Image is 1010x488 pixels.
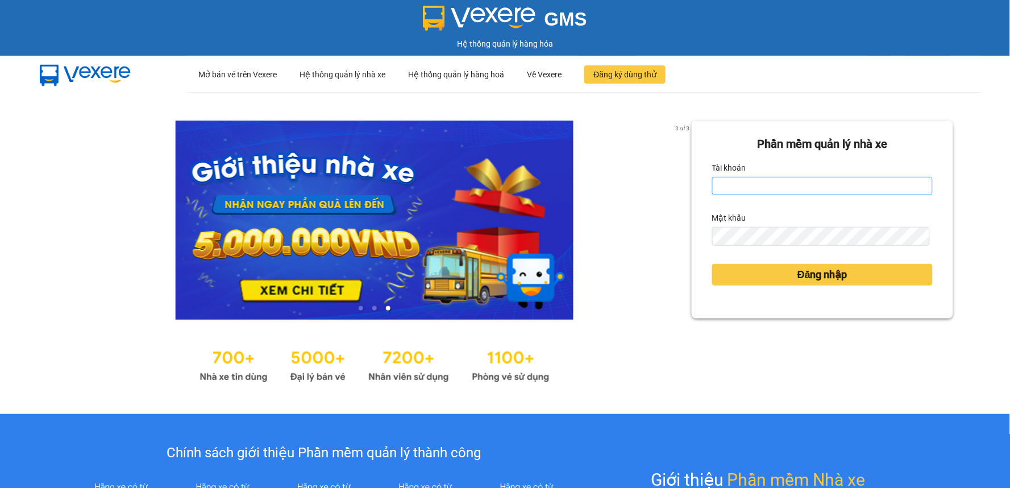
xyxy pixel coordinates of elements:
li: slide item 3 [386,306,390,311]
div: Phần mềm quản lý nhà xe [712,135,933,153]
span: Đăng nhập [797,267,847,283]
img: Statistics.png [199,342,550,386]
img: mbUUG5Q.png [28,56,142,93]
div: Mở bán vé trên Vexere [198,56,277,93]
a: GMS [423,17,587,26]
button: next slide / item [676,121,692,320]
button: Đăng ký dùng thử [584,65,666,84]
span: GMS [545,9,587,30]
button: Đăng nhập [712,264,933,286]
div: Về Vexere [527,56,562,93]
li: slide item 1 [359,306,363,311]
div: Hệ thống quản lý hàng hoá [408,56,504,93]
span: Đăng ký dùng thử [593,68,656,81]
div: Hệ thống quản lý nhà xe [300,56,385,93]
div: Chính sách giới thiệu Phần mềm quản lý thành công [70,442,577,464]
p: 3 of 3 [672,121,692,135]
label: Tài khoản [712,159,746,177]
input: Mật khẩu [712,227,930,245]
li: slide item 2 [372,306,377,311]
div: Hệ thống quản lý hàng hóa [3,38,1007,50]
button: previous slide / item [57,121,73,320]
input: Tài khoản [712,177,933,195]
img: logo 2 [423,6,535,31]
label: Mật khẩu [712,209,746,227]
